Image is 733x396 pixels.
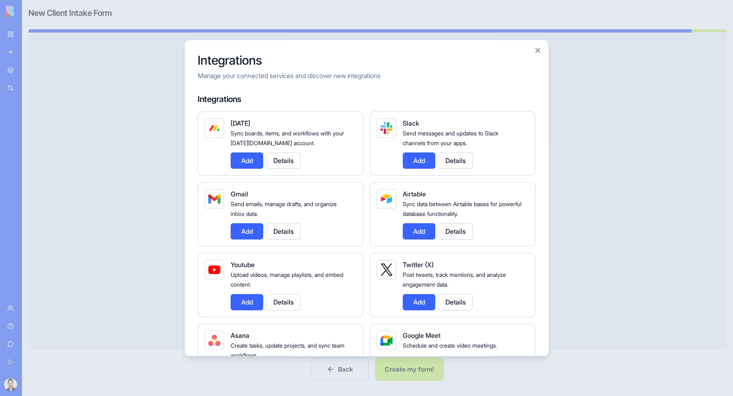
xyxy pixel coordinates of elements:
button: Details [438,223,473,239]
span: Airtable [403,190,426,198]
span: Sync data between Airtable bases for powerful database functionality. [403,200,521,217]
span: Create tasks, update projects, and sync team workflows. [231,342,345,359]
button: Add [231,223,263,239]
span: [DATE] [231,119,250,127]
button: Details [438,294,473,310]
button: Add [403,223,435,239]
span: Youtube [231,261,255,269]
button: Add [231,152,263,169]
span: Twitter (X) [403,261,434,269]
span: Post tweets, track mentions, and analyze engagement data. [403,271,506,288]
button: Details [266,152,301,169]
span: Asana [231,331,249,339]
span: Send emails, manage drafts, and organize inbox data. [231,200,337,217]
span: Upload videos, manage playlists, and embed content. [231,271,343,288]
button: Details [266,294,301,310]
button: Details [438,152,473,169]
span: Gmail [231,190,248,198]
button: Add [231,294,263,310]
button: Details [266,223,301,239]
h2: Integrations [198,53,535,67]
button: Add [403,294,435,310]
h4: Integrations [198,94,535,105]
span: Send messages and updates to Slack channels from your apps. [403,130,498,146]
span: Slack [403,119,419,127]
span: Sync boards, items, and workflows with your [DATE][DOMAIN_NAME] account. [231,130,344,146]
p: Manage your connected services and discover new integrations [198,71,535,81]
span: Schedule and create video meetings. [403,342,497,349]
span: Google Meet [403,331,441,339]
button: Add [403,152,435,169]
